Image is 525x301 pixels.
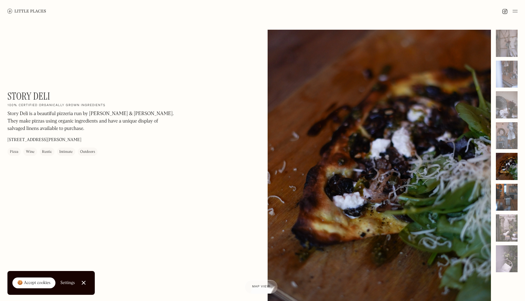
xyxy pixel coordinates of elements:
[60,276,75,290] a: Settings
[42,149,52,155] div: Rustic
[77,277,90,289] a: Close Cookie Popup
[17,280,50,286] div: 🍪 Accept cookies
[12,277,55,289] a: 🍪 Accept cookies
[245,280,278,294] a: Map view
[59,149,73,155] div: Intimate
[26,149,34,155] div: Wine
[252,285,270,288] span: Map view
[80,149,95,155] div: Outdoors
[7,110,175,132] p: Story Deli is a beautiful pizzeria run by [PERSON_NAME] & [PERSON_NAME]. They make pizzas using o...
[10,149,18,155] div: Pizza
[7,137,81,143] p: [STREET_ADDRESS][PERSON_NAME]
[7,103,105,108] h2: 100% certified organically grown ingredients
[60,281,75,285] div: Settings
[7,90,50,102] h1: Story Deli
